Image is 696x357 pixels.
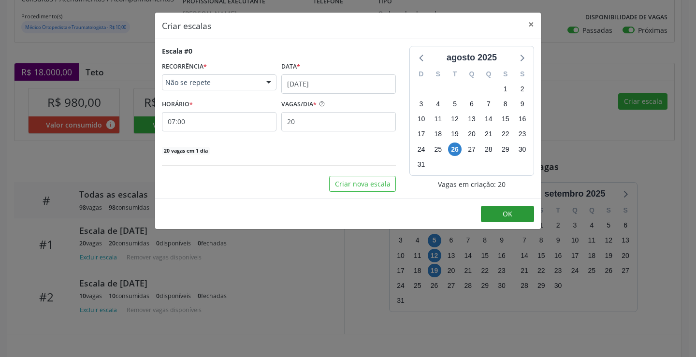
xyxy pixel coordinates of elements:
[414,128,428,141] span: domingo, 17 de agosto de 2025
[413,67,430,82] div: D
[430,67,447,82] div: S
[431,98,445,111] span: segunda-feira, 4 de agosto de 2025
[329,176,396,192] button: Criar nova escala
[162,19,211,32] h5: Criar escalas
[516,143,529,156] span: sábado, 30 de agosto de 2025
[317,97,325,107] ion-icon: help circle outline
[499,98,512,111] span: sexta-feira, 8 de agosto de 2025
[162,112,276,131] input: 00:00
[503,209,512,218] span: OK
[162,46,192,56] div: Escala #0
[482,98,495,111] span: quinta-feira, 7 de agosto de 2025
[480,67,497,82] div: Q
[465,98,478,111] span: quarta-feira, 6 de agosto de 2025
[431,143,445,156] span: segunda-feira, 25 de agosto de 2025
[522,13,541,36] button: Close
[162,97,193,112] label: HORÁRIO
[431,128,445,141] span: segunda-feira, 18 de agosto de 2025
[448,143,462,156] span: terça-feira, 26 de agosto de 2025
[481,206,534,222] button: OK
[414,98,428,111] span: domingo, 3 de agosto de 2025
[409,179,534,189] div: Vagas em criação: 20
[516,128,529,141] span: sábado, 23 de agosto de 2025
[281,59,300,74] label: Data
[281,97,317,112] label: VAGAS/DIA
[448,113,462,126] span: terça-feira, 12 de agosto de 2025
[499,113,512,126] span: sexta-feira, 15 de agosto de 2025
[431,113,445,126] span: segunda-feira, 11 de agosto de 2025
[162,147,210,155] span: 20 vagas em 1 dia
[162,59,207,74] label: RECORRÊNCIA
[497,67,514,82] div: S
[499,143,512,156] span: sexta-feira, 29 de agosto de 2025
[414,113,428,126] span: domingo, 10 de agosto de 2025
[414,157,428,171] span: domingo, 31 de agosto de 2025
[516,82,529,96] span: sábado, 2 de agosto de 2025
[414,143,428,156] span: domingo, 24 de agosto de 2025
[465,128,478,141] span: quarta-feira, 20 de agosto de 2025
[499,128,512,141] span: sexta-feira, 22 de agosto de 2025
[514,67,531,82] div: S
[465,113,478,126] span: quarta-feira, 13 de agosto de 2025
[443,51,501,64] div: agosto 2025
[448,98,462,111] span: terça-feira, 5 de agosto de 2025
[482,128,495,141] span: quinta-feira, 21 de agosto de 2025
[482,143,495,156] span: quinta-feira, 28 de agosto de 2025
[516,98,529,111] span: sábado, 9 de agosto de 2025
[281,74,396,94] input: Selecione uma data
[499,82,512,96] span: sexta-feira, 1 de agosto de 2025
[465,143,478,156] span: quarta-feira, 27 de agosto de 2025
[482,113,495,126] span: quinta-feira, 14 de agosto de 2025
[516,113,529,126] span: sábado, 16 de agosto de 2025
[165,78,257,87] span: Não se repete
[464,67,480,82] div: Q
[447,67,464,82] div: T
[448,128,462,141] span: terça-feira, 19 de agosto de 2025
